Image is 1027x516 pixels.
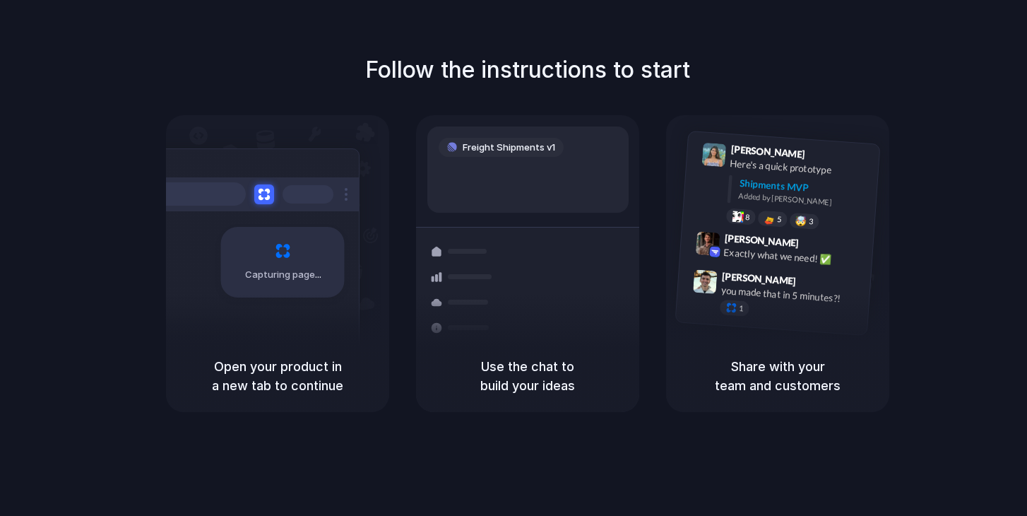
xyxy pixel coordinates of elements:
[739,304,744,312] span: 1
[738,189,868,210] div: Added by [PERSON_NAME]
[433,357,622,395] h5: Use the chat to build your ideas
[365,53,690,87] h1: Follow the instructions to start
[800,275,829,292] span: 9:47 AM
[730,156,871,180] div: Here's a quick prototype
[724,230,799,250] span: [PERSON_NAME]
[722,268,797,288] span: [PERSON_NAME]
[183,357,372,395] h5: Open your product in a new tab to continue
[723,245,865,269] div: Exactly what we need! ✅
[745,213,750,221] span: 8
[809,217,814,225] span: 3
[463,141,555,155] span: Freight Shipments v1
[720,283,862,307] div: you made that in 5 minutes?!
[730,141,805,162] span: [PERSON_NAME]
[795,216,807,226] div: 🤯
[683,357,872,395] h5: Share with your team and customers
[803,237,832,254] span: 9:42 AM
[245,268,323,282] span: Capturing page
[777,215,782,223] span: 5
[809,148,838,165] span: 9:41 AM
[739,175,869,199] div: Shipments MVP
